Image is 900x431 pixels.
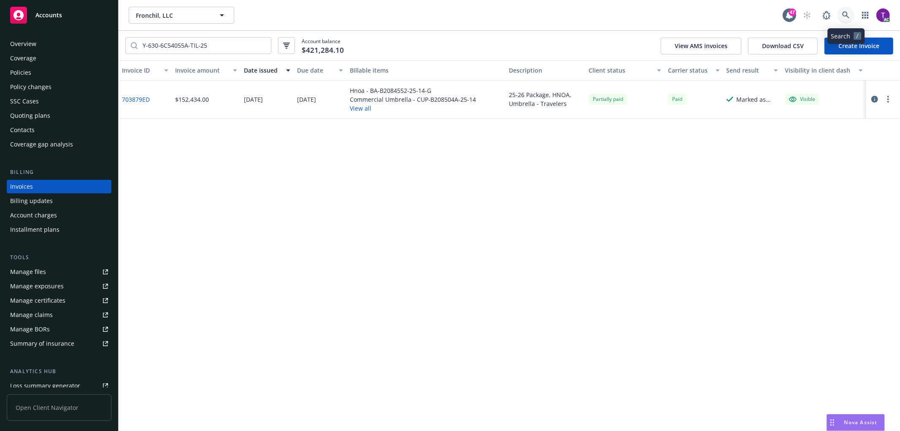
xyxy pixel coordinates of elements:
[244,66,281,75] div: Date issued
[10,95,39,108] div: SSC Cases
[509,66,582,75] div: Description
[7,109,111,122] a: Quoting plans
[350,95,476,104] div: Commercial Umbrella - CUP-B208504A-25-14
[665,60,723,81] button: Carrier status
[122,95,150,104] a: 703879ED
[175,95,209,104] div: $152,434.00
[10,379,80,393] div: Loss summary generator
[7,66,111,79] a: Policies
[7,80,111,94] a: Policy changes
[7,95,111,108] a: SSC Cases
[10,138,73,151] div: Coverage gap analysis
[7,253,111,262] div: Tools
[7,294,111,307] a: Manage certificates
[138,38,271,54] input: Filter by keyword...
[7,279,111,293] a: Manage exposures
[7,180,111,193] a: Invoices
[10,209,57,222] div: Account charges
[7,52,111,65] a: Coverage
[122,66,159,75] div: Invoice ID
[7,3,111,27] a: Accounts
[10,194,53,208] div: Billing updates
[844,419,878,426] span: Nova Assist
[876,8,890,22] img: photo
[10,180,33,193] div: Invoices
[589,94,627,104] div: Partially paid
[10,109,50,122] div: Quoting plans
[7,168,111,176] div: Billing
[244,95,263,104] div: [DATE]
[789,95,815,103] div: Visible
[350,104,476,113] button: View all
[10,308,53,322] div: Manage claims
[7,123,111,137] a: Contacts
[136,11,209,20] span: Fronchil, LLC
[785,66,854,75] div: Visibility in client dash
[131,42,138,49] svg: Search
[10,294,65,307] div: Manage certificates
[818,7,835,24] a: Report a Bug
[10,223,59,236] div: Installment plans
[799,7,816,24] a: Start snowing
[10,52,36,65] div: Coverage
[789,8,796,16] div: 47
[119,60,172,81] button: Invoice ID
[175,66,228,75] div: Invoice amount
[668,94,686,104] div: Paid
[129,7,234,24] button: Fronchil, LLC
[302,38,344,54] span: Account balance
[7,367,111,376] div: Analytics hub
[585,60,665,81] button: Client status
[7,138,111,151] a: Coverage gap analysis
[10,279,64,293] div: Manage exposures
[297,95,316,104] div: [DATE]
[7,323,111,336] a: Manage BORs
[35,12,62,19] span: Accounts
[10,80,51,94] div: Policy changes
[7,209,111,222] a: Account charges
[7,337,111,350] a: Summary of insurance
[350,66,502,75] div: Billable items
[727,66,769,75] div: Send result
[294,60,347,81] button: Due date
[241,60,294,81] button: Date issued
[737,95,778,104] div: Marked as sent
[346,60,505,81] button: Billable items
[10,66,31,79] div: Policies
[302,45,344,56] span: $421,284.10
[668,66,710,75] div: Carrier status
[10,323,50,336] div: Manage BORs
[297,66,334,75] div: Due date
[10,337,74,350] div: Summary of insurance
[350,86,476,95] div: Hnoa - BA-B2084552-25-14-G
[838,7,854,24] a: Search
[781,60,866,81] button: Visibility in client dash
[505,60,585,81] button: Description
[7,394,111,421] span: Open Client Navigator
[589,66,652,75] div: Client status
[172,60,241,81] button: Invoice amount
[10,265,46,279] div: Manage files
[723,60,781,81] button: Send result
[827,415,838,431] div: Drag to move
[7,194,111,208] a: Billing updates
[7,379,111,393] a: Loss summary generator
[7,223,111,236] a: Installment plans
[7,37,111,51] a: Overview
[827,414,885,431] button: Nova Assist
[7,308,111,322] a: Manage claims
[7,265,111,279] a: Manage files
[824,38,893,54] a: Create Invoice
[661,38,741,54] button: View AMS invoices
[748,38,818,54] button: Download CSV
[10,37,36,51] div: Overview
[509,90,582,108] div: 25-26 Package, HNOA, Umbrella - Travelers
[10,123,35,137] div: Contacts
[857,7,874,24] a: Switch app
